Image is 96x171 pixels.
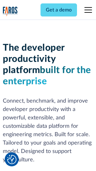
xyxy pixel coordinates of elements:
p: Connect, benchmark, and improve developer productivity with a powerful, extensible, and customiza... [3,97,93,164]
img: Revisit consent button [7,155,17,164]
a: Get a demo [41,3,77,16]
div: menu [81,2,93,17]
img: Logo of the analytics and reporting company Faros. [3,7,18,16]
h1: The developer productivity platform [3,42,93,87]
span: built for the enterprise [3,66,91,86]
a: home [3,7,18,16]
button: Cookie Settings [7,155,17,164]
